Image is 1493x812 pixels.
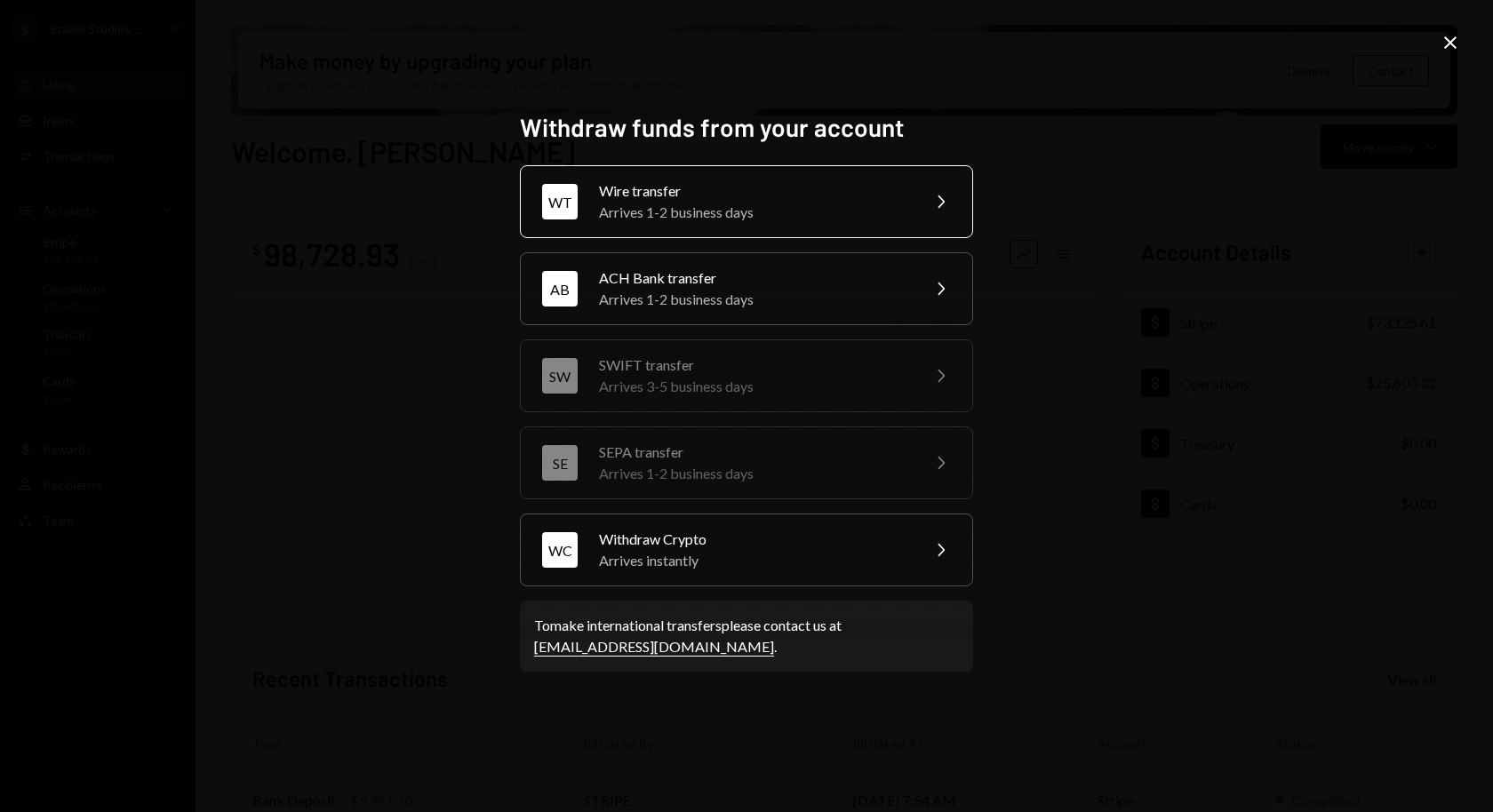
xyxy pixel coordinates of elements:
[534,615,959,657] div: To make international transfers please contact us at .
[520,165,973,238] button: WTWire transferArrives 1-2 business days
[599,354,908,376] div: SWIFT transfer
[599,180,908,202] div: Wire transfer
[520,513,973,586] button: WCWithdraw CryptoArrives instantly
[599,267,908,289] div: ACH Bank transfer
[599,202,908,223] div: Arrives 1-2 business days
[542,184,578,219] div: WT
[599,376,908,397] div: Arrives 3-5 business days
[599,463,908,484] div: Arrives 1-2 business days
[520,339,973,412] button: SWSWIFT transferArrives 3-5 business days
[534,638,774,657] a: [EMAIL_ADDRESS][DOMAIN_NAME]
[599,442,908,463] div: SEPA transfer
[520,110,973,145] h2: Withdraw funds from your account
[599,529,908,550] div: Withdraw Crypto
[542,445,578,481] div: SE
[520,426,973,499] button: SESEPA transferArrives 1-2 business days
[599,289,908,310] div: Arrives 1-2 business days
[542,358,578,394] div: SW
[542,271,578,306] div: AB
[599,550,908,571] div: Arrives instantly
[520,252,973,325] button: ABACH Bank transferArrives 1-2 business days
[542,532,578,568] div: WC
